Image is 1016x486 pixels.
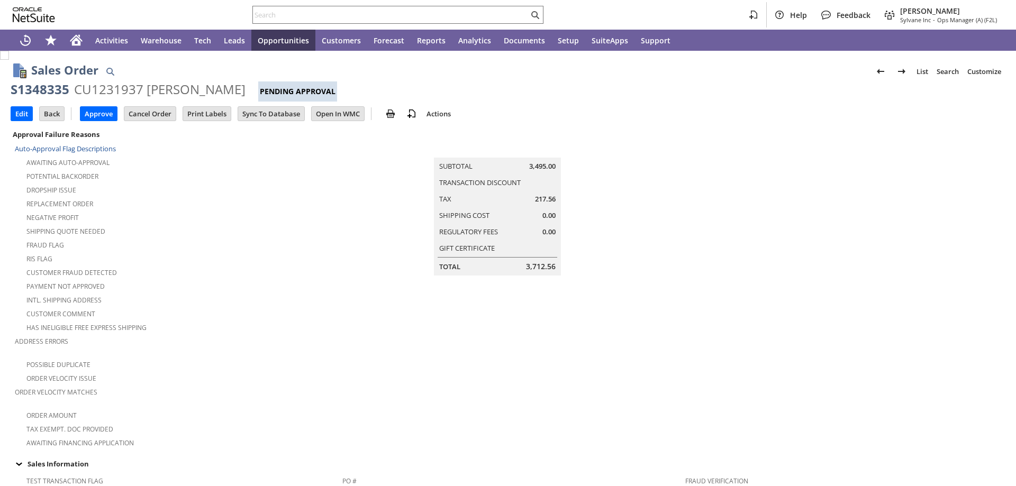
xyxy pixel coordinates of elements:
[194,35,211,45] span: Tech
[411,30,452,51] a: Reports
[104,65,116,78] img: Quick Find
[15,388,97,397] a: Order Velocity Matches
[188,30,217,51] a: Tech
[15,144,116,153] a: Auto-Approval Flag Descriptions
[134,30,188,51] a: Warehouse
[641,35,670,45] span: Support
[11,107,32,121] input: Edit
[26,254,52,263] a: RIS flag
[26,241,64,250] a: Fraud Flag
[439,210,489,220] a: Shipping Cost
[592,35,628,45] span: SuiteApps
[74,81,246,98] div: CU1231937 [PERSON_NAME]
[634,30,677,51] a: Support
[13,30,38,51] a: Recent Records
[874,65,887,78] img: Previous
[837,10,870,20] span: Feedback
[900,6,997,16] span: [PERSON_NAME]
[434,141,561,158] caption: Summary
[26,186,76,195] a: Dropship Issue
[38,30,63,51] div: Shortcuts
[312,107,364,121] input: Open In WMC
[452,30,497,51] a: Analytics
[224,35,245,45] span: Leads
[26,425,113,434] a: Tax Exempt. Doc Provided
[95,35,128,45] span: Activities
[26,227,105,236] a: Shipping Quote Needed
[542,210,556,221] span: 0.00
[13,7,55,22] svg: logo
[26,309,95,318] a: Customer Comment
[238,107,304,121] input: Sync To Database
[40,107,64,121] input: Back
[217,30,251,51] a: Leads
[422,109,455,118] a: Actions
[932,63,963,80] a: Search
[497,30,551,51] a: Documents
[374,35,404,45] span: Forecast
[912,63,932,80] a: List
[11,127,338,141] div: Approval Failure Reasons
[26,476,103,485] a: Test Transaction Flag
[526,261,556,272] span: 3,712.56
[529,161,556,171] span: 3,495.00
[439,194,451,204] a: Tax
[558,35,579,45] span: Setup
[439,161,473,171] a: Subtotal
[26,158,110,167] a: Awaiting Auto-Approval
[900,16,931,24] span: Sylvane Inc
[258,81,337,102] div: Pending Approval
[417,35,446,45] span: Reports
[11,81,69,98] div: S1348335
[26,199,93,208] a: Replacement Order
[253,8,529,21] input: Search
[342,476,357,485] a: PO #
[439,178,521,187] a: Transaction Discount
[31,61,98,79] h1: Sales Order
[183,107,231,121] input: Print Labels
[439,243,495,253] a: Gift Certificate
[26,213,79,222] a: Negative Profit
[367,30,411,51] a: Forecast
[542,227,556,237] span: 0.00
[89,30,134,51] a: Activities
[11,457,1001,471] div: Sales Information
[529,8,541,21] svg: Search
[458,35,491,45] span: Analytics
[26,438,134,447] a: Awaiting Financing Application
[439,262,460,271] a: Total
[315,30,367,51] a: Customers
[15,337,68,346] a: Address Errors
[504,35,545,45] span: Documents
[790,10,807,20] span: Help
[141,35,182,45] span: Warehouse
[963,63,1005,80] a: Customize
[26,282,105,291] a: Payment not approved
[19,34,32,47] svg: Recent Records
[26,172,98,181] a: Potential Backorder
[26,411,77,420] a: Order Amount
[11,457,1005,471] td: Sales Information
[384,107,397,120] img: print.svg
[26,374,96,383] a: Order Velocity Issue
[251,30,315,51] a: Opportunities
[80,107,117,121] input: Approve
[26,323,147,332] a: Has Ineligible Free Express Shipping
[26,268,117,277] a: Customer Fraud Detected
[405,107,418,120] img: add-record.svg
[439,227,498,236] a: Regulatory Fees
[585,30,634,51] a: SuiteApps
[322,35,361,45] span: Customers
[535,194,556,204] span: 217.56
[258,35,309,45] span: Opportunities
[70,34,83,47] svg: Home
[124,107,176,121] input: Cancel Order
[551,30,585,51] a: Setup
[63,30,89,51] a: Home
[26,360,90,369] a: Possible Duplicate
[26,296,102,305] a: Intl. Shipping Address
[933,16,935,24] span: -
[895,65,908,78] img: Next
[685,476,748,485] a: Fraud Verification
[937,16,997,24] span: Ops Manager (A) (F2L)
